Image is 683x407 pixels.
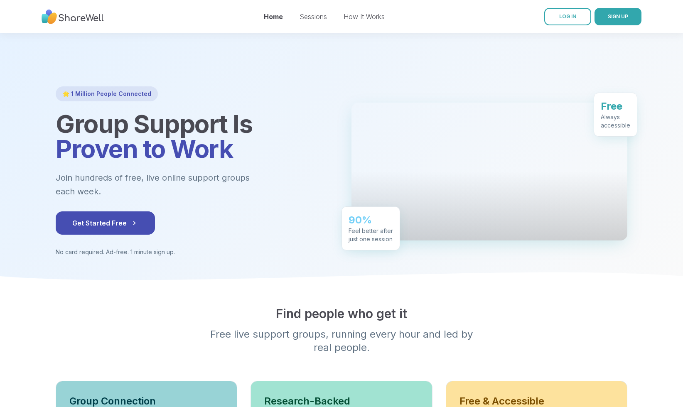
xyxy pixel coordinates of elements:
a: Home [264,12,283,21]
a: LOG IN [544,8,591,25]
div: 90% [349,213,393,226]
p: Join hundreds of free, live online support groups each week. [56,171,295,198]
h2: Find people who get it [56,306,627,321]
img: ShareWell Nav Logo [42,5,104,28]
span: LOG IN [559,13,576,20]
div: Feel better after just one session [349,226,393,243]
p: No card required. Ad-free. 1 minute sign up. [56,248,332,256]
a: How It Works [344,12,385,21]
div: Always accessible [601,113,630,129]
button: Get Started Free [56,211,155,235]
h1: Group Support Is [56,111,332,161]
div: Free [601,99,630,113]
div: 🌟 1 Million People Connected [56,86,158,101]
span: SIGN UP [608,13,628,20]
span: Get Started Free [72,218,138,228]
span: Proven to Work [56,134,233,164]
p: Free live support groups, running every hour and led by real people. [182,328,501,354]
a: Sessions [300,12,327,21]
button: SIGN UP [595,8,641,25]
